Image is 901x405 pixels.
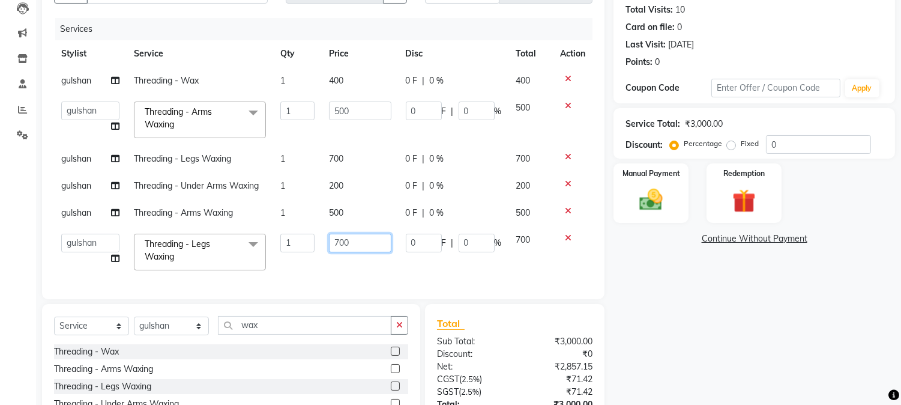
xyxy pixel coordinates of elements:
[174,119,179,130] a: x
[54,346,119,358] div: Threading - Wax
[437,317,465,330] span: Total
[406,75,418,87] span: 0 F
[684,138,722,149] label: Percentage
[437,374,459,385] span: CGST
[329,153,343,164] span: 700
[442,237,447,249] span: F
[61,75,91,86] span: gulshan
[625,139,663,151] div: Discount:
[515,348,602,361] div: ₹0
[406,153,418,165] span: 0 F
[406,180,418,192] span: 0 F
[516,234,531,245] span: 700
[451,237,454,249] span: |
[273,40,322,67] th: Qty
[423,180,425,192] span: |
[406,207,418,219] span: 0 F
[423,153,425,165] span: |
[625,118,680,130] div: Service Total:
[516,207,531,218] span: 500
[61,180,91,191] span: gulshan
[451,105,454,118] span: |
[625,4,673,16] div: Total Visits:
[515,373,602,386] div: ₹71.42
[430,207,444,219] span: 0 %
[515,361,602,373] div: ₹2,857.15
[428,386,515,398] div: ( )
[625,56,652,69] div: Points:
[516,102,531,113] span: 500
[428,335,515,348] div: Sub Total:
[515,386,602,398] div: ₹71.42
[462,374,480,384] span: 2.5%
[516,75,531,86] span: 400
[55,18,601,40] div: Services
[423,207,425,219] span: |
[741,138,759,149] label: Fixed
[54,380,151,393] div: Threading - Legs Waxing
[625,82,711,94] div: Coupon Code
[685,118,723,130] div: ₹3,000.00
[134,207,233,218] span: Threading - Arms Waxing
[54,363,153,376] div: Threading - Arms Waxing
[723,168,765,179] label: Redemption
[280,180,285,191] span: 1
[632,186,670,213] img: _cash.svg
[322,40,399,67] th: Price
[625,38,666,51] div: Last Visit:
[329,207,343,218] span: 500
[134,180,259,191] span: Threading - Under Arms Waxing
[428,373,515,386] div: ( )
[134,153,231,164] span: Threading - Legs Waxing
[495,105,502,118] span: %
[280,75,285,86] span: 1
[145,106,212,130] span: Threading - Arms Waxing
[553,40,592,67] th: Action
[622,168,680,179] label: Manual Payment
[174,251,179,262] a: x
[329,75,343,86] span: 400
[61,153,91,164] span: gulshan
[725,186,763,216] img: _gift.svg
[145,239,210,262] span: Threading - Legs Waxing
[515,335,602,348] div: ₹3,000.00
[134,75,199,86] span: Threading - Wax
[495,237,502,249] span: %
[329,180,343,191] span: 200
[616,233,893,245] a: Continue Without Payment
[675,4,685,16] div: 10
[423,75,425,87] span: |
[845,79,879,97] button: Apply
[516,153,531,164] span: 700
[516,180,531,191] span: 200
[54,40,127,67] th: Stylist
[430,153,444,165] span: 0 %
[437,386,459,397] span: SGST
[442,105,447,118] span: F
[280,207,285,218] span: 1
[127,40,273,67] th: Service
[430,75,444,87] span: 0 %
[61,207,91,218] span: gulshan
[218,316,391,335] input: Search or Scan
[711,79,840,97] input: Enter Offer / Coupon Code
[428,361,515,373] div: Net:
[677,21,682,34] div: 0
[428,348,515,361] div: Discount:
[625,21,675,34] div: Card on file:
[509,40,553,67] th: Total
[280,153,285,164] span: 1
[655,56,660,69] div: 0
[461,387,479,397] span: 2.5%
[668,38,694,51] div: [DATE]
[430,180,444,192] span: 0 %
[399,40,509,67] th: Disc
